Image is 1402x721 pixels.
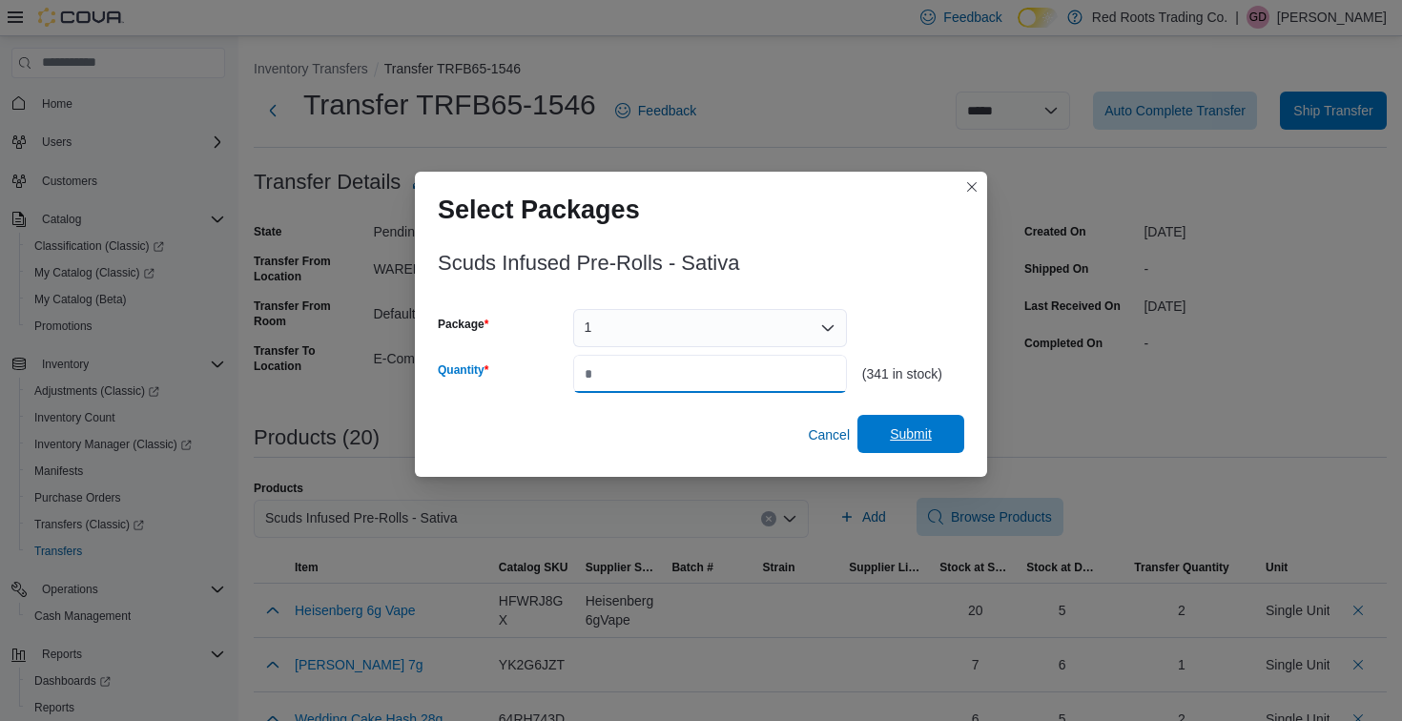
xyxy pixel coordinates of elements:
[890,424,932,443] span: Submit
[862,366,964,381] div: (341 in stock)
[438,252,739,275] h3: Scuds Infused Pre-Rolls - Sativa
[960,175,983,198] button: Closes this modal window
[820,320,835,336] button: Open list of options
[438,362,488,378] label: Quantity
[857,415,964,453] button: Submit
[585,316,592,339] span: 1
[808,425,850,444] span: Cancel
[438,317,488,332] label: Package
[438,195,640,225] h1: Select Packages
[800,416,857,454] button: Cancel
